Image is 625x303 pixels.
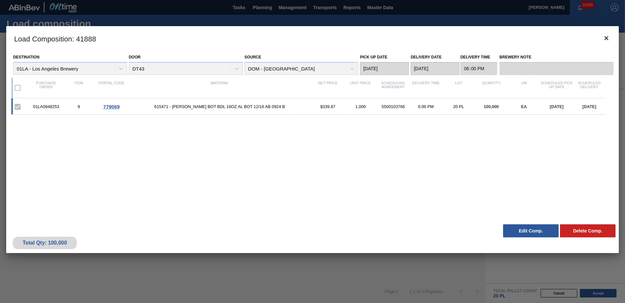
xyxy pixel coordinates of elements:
label: Pick up Date [360,55,387,59]
span: 100,000 [484,104,499,109]
span: 615471 - CARR BOT BDL 16OZ AL BOT 12/16 AB 0924 B [128,104,312,109]
button: Edit Comp. [503,224,559,237]
span: [DATE] [550,104,564,109]
div: 9 [62,104,95,109]
div: 01LA0948253 [30,104,62,109]
input: mm/dd/yyyy [360,62,409,75]
h3: Load Composition : 41888 [6,26,619,51]
label: Delivery Time [460,53,497,62]
div: Scheduled Delivery [573,81,606,95]
label: Source [245,55,261,59]
div: Item [62,81,95,95]
div: Material [128,81,312,95]
label: Brewery Note [499,53,614,62]
div: Scheduling Agreement [377,81,410,95]
div: Quantity [475,81,508,95]
div: Net Price [312,81,344,95]
label: Door [129,55,141,59]
div: Unit Price [344,81,377,95]
div: 6:00 PM [410,104,442,109]
span: EA [521,104,527,109]
div: Lot [442,81,475,95]
div: Total Qty: 100,000 [18,240,72,246]
div: Scheduled Pick up Date [540,81,573,95]
button: Delete Comp. [560,224,616,237]
label: Destination [13,55,39,59]
div: 1,000 [344,104,377,109]
div: Delivery Time [410,81,442,95]
div: Portal code [95,81,128,95]
label: Delivery Date [411,55,441,59]
span: [DATE] [583,104,596,109]
input: mm/dd/yyyy [411,62,460,75]
span: 779069 [103,104,120,109]
div: UM [508,81,540,95]
div: 5500103766 [377,104,410,109]
div: Purchase order [30,81,62,95]
div: $339.87 [312,104,344,109]
div: Go to Order [95,104,128,109]
div: 20 PL [442,104,475,109]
